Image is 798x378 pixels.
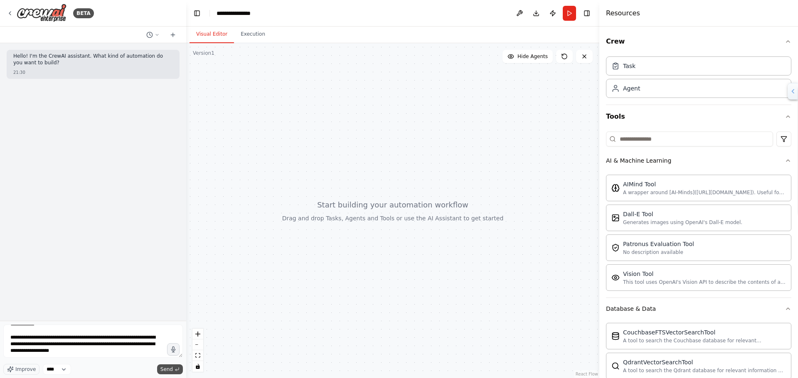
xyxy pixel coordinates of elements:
button: Visual Editor [190,26,234,43]
div: Database & Data [606,305,656,313]
div: AI & Machine Learning [606,156,671,165]
span: Send [160,366,173,373]
div: A tool to search the Qdrant database for relevant information on internal documents. [623,367,786,374]
div: A tool to search the Couchbase database for relevant information on internal documents. [623,337,786,344]
img: CouchbaseFTSVectorSearchTool [611,332,620,340]
button: Improve [3,364,39,375]
button: zoom out [192,339,203,350]
div: Version 1 [193,50,214,56]
div: Patronus Evaluation Tool [623,240,694,248]
div: CouchbaseFTSVectorSearchTool [623,328,786,337]
img: AIMindTool [611,184,620,192]
div: A wrapper around [AI-Minds]([URL][DOMAIN_NAME]). Useful for when you need answers to questions fr... [623,189,786,196]
div: React Flow controls [192,329,203,372]
nav: breadcrumb [217,9,258,17]
div: Task [623,62,635,70]
span: Improve [15,366,36,373]
button: toggle interactivity [192,361,203,372]
div: Crew [606,53,791,105]
button: Start a new chat [166,30,180,40]
div: Agent [623,84,640,93]
div: AI & Machine Learning [606,171,791,298]
button: Crew [606,30,791,53]
button: fit view [192,350,203,361]
div: Vision Tool [623,270,786,278]
button: Hide Agents [502,50,553,63]
a: React Flow attribution [576,372,598,376]
button: Hide right sidebar [581,7,593,19]
button: Execution [234,26,272,43]
button: Switch to previous chat [143,30,163,40]
div: Dall-E Tool [623,210,742,218]
span: Hide Agents [517,53,548,60]
img: PatronusEvalTool [611,244,620,252]
button: Tools [606,105,791,128]
button: AI & Machine Learning [606,150,791,171]
button: Hide left sidebar [191,7,203,19]
div: No description available [623,249,694,256]
button: Send [157,364,183,374]
div: BETA [73,8,94,18]
div: 21:30 [13,69,173,76]
h4: Resources [606,8,640,18]
img: DallETool [611,214,620,222]
div: This tool uses OpenAI's Vision API to describe the contents of an image. [623,279,786,285]
div: AIMind Tool [623,180,786,188]
img: QdrantVectorSearchTool [611,362,620,370]
button: zoom in [192,329,203,339]
img: Logo [17,4,66,22]
div: Generates images using OpenAI's Dall-E model. [623,219,742,226]
button: Database & Data [606,298,791,319]
div: QdrantVectorSearchTool [623,358,786,366]
button: Click to speak your automation idea [167,343,180,356]
img: VisionTool [611,273,620,282]
p: Hello! I'm the CrewAI assistant. What kind of automation do you want to build? [13,53,173,66]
